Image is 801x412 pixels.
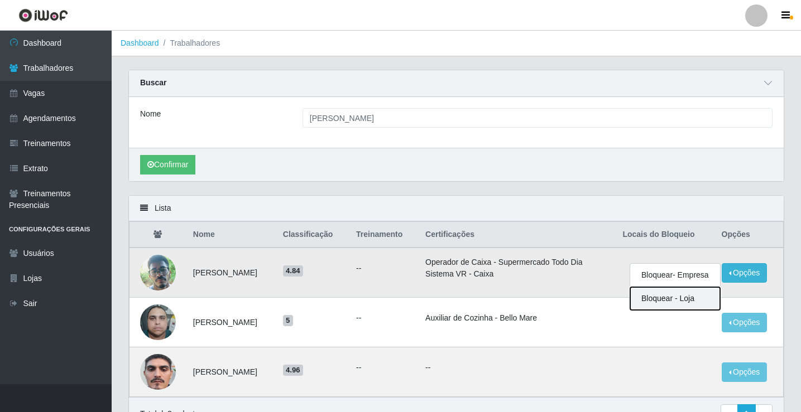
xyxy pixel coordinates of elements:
[616,222,714,248] th: Locais do Bloqueio
[186,347,276,397] td: [PERSON_NAME]
[186,248,276,298] td: [PERSON_NAME]
[425,268,609,280] li: Sistema VR - Caixa
[140,241,176,304] img: 1640630559567.jpeg
[425,362,609,374] p: --
[140,298,176,346] img: 1650503254908.jpeg
[630,287,720,310] button: Bloquear - Loja
[186,222,276,248] th: Nome
[140,155,195,175] button: Confirmar
[140,332,176,411] img: 1733256413053.jpeg
[425,256,609,268] li: Operador de Caixa - Supermercado Todo Dia
[112,31,801,56] nav: breadcrumb
[419,222,616,248] th: Certificações
[425,312,609,324] li: Auxiliar de Cozinha - Bello Mare
[159,37,220,49] li: Trabalhadores
[283,265,303,277] span: 4.84
[630,264,720,287] button: Bloquear - Empresa
[276,222,349,248] th: Classificação
[356,263,412,274] ul: --
[715,222,784,248] th: Opções
[356,362,412,374] ul: --
[121,38,159,47] a: Dashboard
[283,315,293,326] span: 5
[140,108,161,120] label: Nome
[18,8,68,22] img: CoreUI Logo
[722,263,768,283] button: Opções
[283,365,303,376] span: 4.96
[186,298,276,347] td: [PERSON_NAME]
[722,362,768,382] button: Opções
[140,78,166,87] strong: Buscar
[303,108,773,128] input: Digite o Nome...
[356,312,412,324] ul: --
[129,196,784,221] div: Lista
[349,222,419,248] th: Treinamento
[722,313,768,332] button: Opções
